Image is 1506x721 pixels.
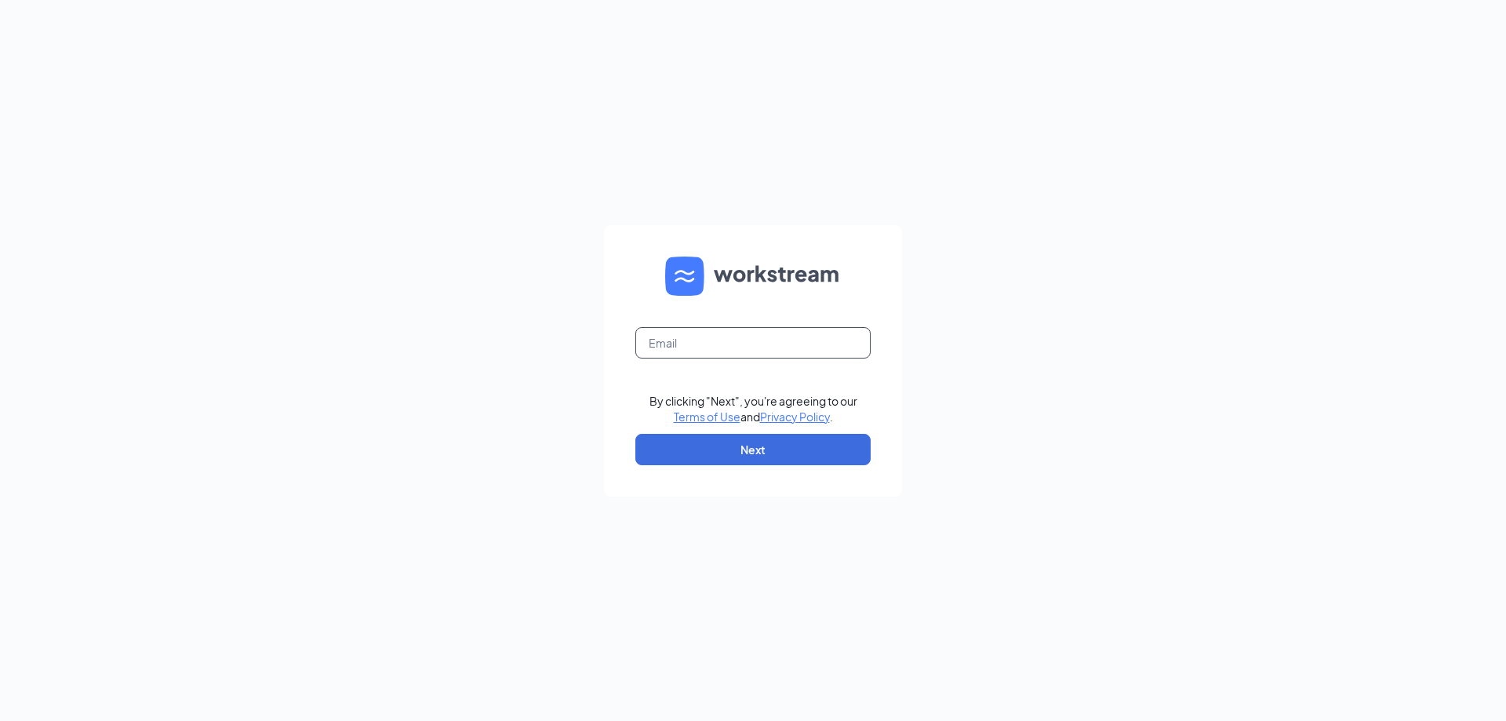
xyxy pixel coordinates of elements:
input: Email [635,327,871,359]
img: WS logo and Workstream text [665,257,841,296]
button: Next [635,434,871,465]
a: Terms of Use [674,410,740,424]
div: By clicking "Next", you're agreeing to our and . [649,393,857,424]
a: Privacy Policy [760,410,830,424]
